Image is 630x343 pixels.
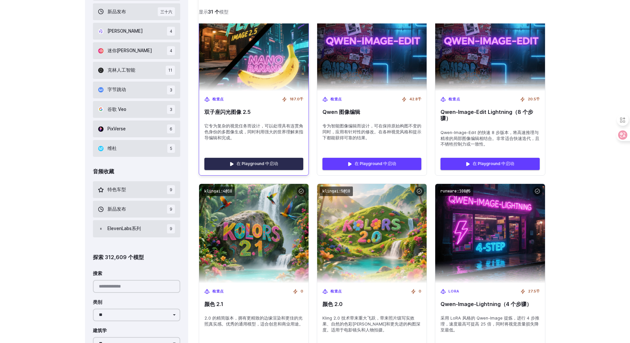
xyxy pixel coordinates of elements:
[330,97,342,101] font: 检查点
[419,289,421,293] font: 0
[93,82,181,98] button: 字节跳动 3
[93,220,181,237] button: ElevenLabs系列 9
[441,130,539,147] font: Qwen-Image-Edit 的快速 8 步版本，将高速推理与精准的局部图像编辑相结合。非常适合快速迭代，且不牺牲控制力或一致性。
[170,107,172,112] font: 3
[93,328,107,333] font: 建筑学
[107,67,135,73] font: 克林人工智能
[473,161,514,166] font: 在 Playground 中启动
[93,168,114,175] font: 音频收藏
[93,62,181,79] button: 克林人工智能 11
[528,289,540,293] font: 27.5千
[107,187,126,192] font: 特色车型
[204,158,303,170] a: 在 Playground 中启动
[322,316,420,332] font: Kling 2.0 技术带来重大飞跃，带来照片级写实效果、自然的色彩[PERSON_NAME]和更先进的构图深度。适用于电影镜头和人物拍摄。
[93,3,181,20] button: 新品发布 三十六
[93,120,181,137] button: PixVerse 6
[317,184,427,283] img: 颜色 2.0
[93,181,181,198] button: 特色车型 9
[107,48,152,53] font: 迷你[PERSON_NAME]
[107,206,126,212] font: 新品发布
[330,289,342,293] font: 检查点
[93,271,102,276] font: 搜索
[168,68,172,73] font: 11
[212,289,224,293] font: 检查点
[202,187,235,196] code: klingai:4@10
[93,201,181,218] button: 新品发布 9
[441,316,539,332] font: 采用 LoRA 风格的 Qwen-Image 提炼，进行 4 步推理，速度最高可提高 25 倍，同时将视觉质量损失降至最低。
[170,29,172,34] font: 4
[107,107,126,112] font: 谷歌 Veo
[93,140,181,157] button: 维杜 5
[441,158,539,170] a: 在 Playground 中启动
[199,184,309,283] img: 颜色 2.1
[93,280,181,293] input: 搜索
[93,309,181,322] select: 类别
[170,126,172,131] font: 6
[93,254,144,260] font: 探索 312,609 个模型
[355,161,396,166] font: 在 Playground 中启动
[441,301,532,307] font: Qwen‑Image-Lightning（4 个步骤）
[435,184,545,283] img: Qwen‑Image-Lightning（4 个步骤）
[170,207,172,212] font: 9
[441,109,533,121] font: Qwen‑Image‑Edit Lightning（8 个步骤）
[170,146,172,151] font: 5
[219,9,229,15] font: 模型
[107,146,117,151] font: 维杜
[160,9,172,14] font: 三十六
[170,87,172,92] font: 3
[107,9,126,14] font: 新品发布
[107,28,143,34] font: [PERSON_NAME]
[448,289,459,293] font: LoRA
[212,97,224,101] font: 检查点
[236,161,278,166] font: 在 Playground 中启动
[204,301,223,307] font: 颜色 2.1
[301,289,303,293] font: 0
[107,126,126,131] font: PixVerse
[320,187,353,196] code: klingai:5@10
[107,226,141,231] font: ElevenLabs系列
[438,187,473,196] code: runware:108@5
[322,109,360,115] font: Qwen 图像编辑
[322,123,421,140] font: 专为智能图像编辑而设计，可在保持原始构图不变的同时，应用有针对性的修改。在各种视觉风格和提示下都能获得可靠的结果。
[322,158,421,170] a: 在 Playground 中启动
[93,299,102,305] font: 类别
[204,123,303,140] font: 它专为复杂的视觉任务而设计，可以处理具有连贯角色身份的多图像生成，同时利用强大的世界理解来指导编辑和完成。
[93,101,181,118] button: 谷歌 Veo 3
[290,97,303,101] font: 187.0千
[208,9,219,15] font: 31 个
[107,87,126,92] font: 字节跳动
[170,226,172,231] font: 9
[93,23,181,40] button: [PERSON_NAME] 4
[448,97,460,101] font: 检查点
[170,48,172,53] font: 4
[170,187,172,192] font: 9
[409,97,421,101] font: 42.8千
[322,301,343,307] font: 颜色 2.0
[204,316,303,326] font: 2.0 的精简版本，拥有更精致的边缘渲染和更佳的光照真实感。优秀的通用模型，适合创意和商业用途。
[93,42,181,59] button: 迷你[PERSON_NAME] 4
[199,9,208,15] font: 显示
[528,97,540,101] font: 20.5千
[204,109,251,115] font: 双子座闪光图像 2.5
